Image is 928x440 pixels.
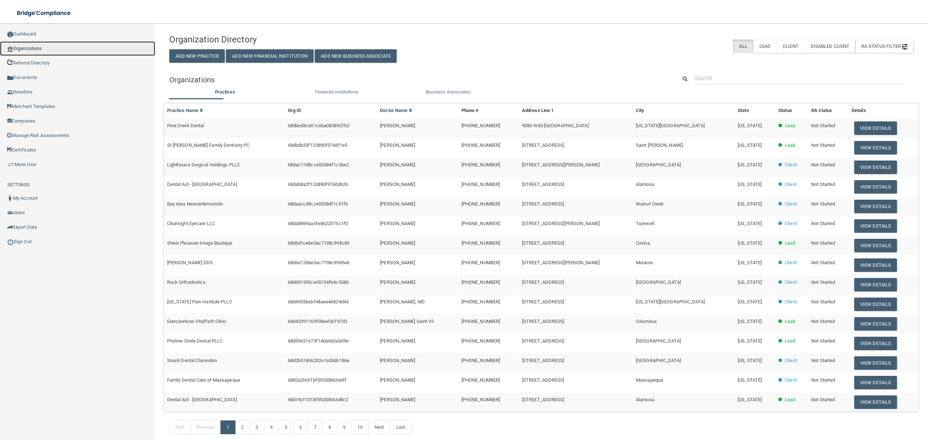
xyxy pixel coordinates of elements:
[695,71,904,85] input: Search
[461,201,500,207] span: [PHONE_NUMBER]
[393,88,504,98] li: Business Associate
[522,260,600,265] span: [STREET_ADDRESS][PERSON_NAME]
[738,299,762,304] span: [US_STATE]
[461,358,500,363] span: [PHONE_NUMBER]
[167,299,232,304] span: [US_STATE] Pain Institute PLLC
[167,260,213,265] span: [PERSON_NAME] DDS
[854,356,897,370] button: View Details
[380,260,415,265] span: [PERSON_NAME]
[522,299,564,304] span: [STREET_ADDRESS]
[380,240,415,246] span: [PERSON_NAME]
[461,142,500,148] span: [PHONE_NUMBER]
[854,337,897,350] button: View Details
[522,279,564,285] span: [STREET_ADDRESS]
[636,162,681,167] span: [GEOGRAPHIC_DATA]
[249,420,264,434] a: 3
[380,108,413,113] a: Doctor Name
[738,182,762,187] span: [US_STATE]
[854,317,897,331] button: View Details
[281,88,393,98] li: Financial Institutions
[522,319,564,324] span: [STREET_ADDRESS]
[854,121,897,135] button: View Details
[461,279,500,285] span: [PHONE_NUMBER]
[167,162,240,167] span: Lighthouse Surgical Holdings PLLC
[461,397,500,402] span: [PHONE_NUMBER]
[288,319,347,324] span: 68d42091169f08eefdcf97d2
[811,240,835,246] span: Not Started
[215,89,235,95] span: Practices
[7,195,13,201] img: ic_user_dark.df1a06c3.png
[380,358,415,363] span: [PERSON_NAME]
[636,279,681,285] span: [GEOGRAPHIC_DATA]
[785,337,795,345] p: Lead
[804,40,855,53] label: Disabled Client
[636,260,653,265] span: Moraine
[811,182,835,187] span: Not Started
[7,75,13,81] img: icon-documents.8dae5593.png
[861,43,908,49] span: RA Status Filter
[785,161,797,169] p: Client
[854,239,897,252] button: View Details
[785,395,795,404] p: Lead
[636,397,654,402] span: Alamosa
[738,123,762,128] span: [US_STATE]
[785,317,795,326] p: Lead
[380,319,434,324] span: [PERSON_NAME] Saint-Vil
[636,182,654,187] span: Alamosa
[735,103,775,118] th: State
[288,358,349,363] span: 68d2b51406202e1a35d6186e
[169,35,410,44] h4: Organization Directory
[167,182,237,187] span: Dental Aid - [GEOGRAPHIC_DATA]
[738,201,762,207] span: [US_STATE]
[380,201,415,207] span: [PERSON_NAME]
[264,420,279,434] a: 4
[522,377,564,383] span: [STREET_ADDRESS]
[522,338,564,344] span: [STREET_ADDRESS]
[285,88,389,96] label: Financial Institutions
[7,161,14,168] img: briefcase.64adab9b.png
[522,201,564,207] span: [STREET_ADDRESS]
[380,377,415,383] span: [PERSON_NAME]
[308,420,323,434] a: 7
[849,103,919,118] th: Details
[636,319,657,324] span: Columbus
[738,162,762,167] span: [US_STATE]
[226,49,314,63] button: Add New Financial Institution
[522,123,589,128] span: 9080 Wild [GEOGRAPHIC_DATA]
[785,258,797,267] p: Client
[11,6,78,21] img: bridge_compliance_login_screen.278c3ca4.svg
[7,210,13,216] img: icon-users.e205127d.png
[854,298,897,311] button: View Details
[854,180,897,194] button: View Details
[785,180,797,189] p: Client
[173,88,277,96] label: Practices
[390,420,411,434] a: Last
[776,40,804,53] label: Client
[854,141,897,154] button: View Details
[775,103,808,118] th: Status
[738,338,762,344] span: [US_STATE]
[902,44,908,50] img: icon-filter@2x.21656d0b.png
[785,141,795,150] p: Lead
[785,376,797,385] p: Client
[811,377,835,383] span: Not Started
[636,201,664,207] span: Walnut Creek
[636,338,681,344] span: [GEOGRAPHIC_DATA]
[169,420,191,434] a: First
[636,358,681,363] span: [GEOGRAPHIC_DATA]
[288,338,349,344] span: 68d30631673f14da6b5ab09e
[167,240,233,246] span: Sheer Pleasure Image Boutique
[738,221,762,226] span: [US_STATE]
[7,46,13,52] img: organization-icon.f8decf85.png
[167,123,204,128] span: Pine Creek Dental
[167,142,250,148] span: St [PERSON_NAME] Family Dentistry PC
[315,89,359,95] span: Financial Institutions
[368,420,390,434] a: Next
[288,221,348,226] span: 68da8899aa6fe8622075c1f0
[220,420,235,434] a: 1
[288,397,348,402] span: 68d19cf131bf592d3b63d8c2
[854,278,897,291] button: View Details
[738,319,762,324] span: [US_STATE]
[380,123,415,128] span: [PERSON_NAME]
[293,420,308,434] a: 6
